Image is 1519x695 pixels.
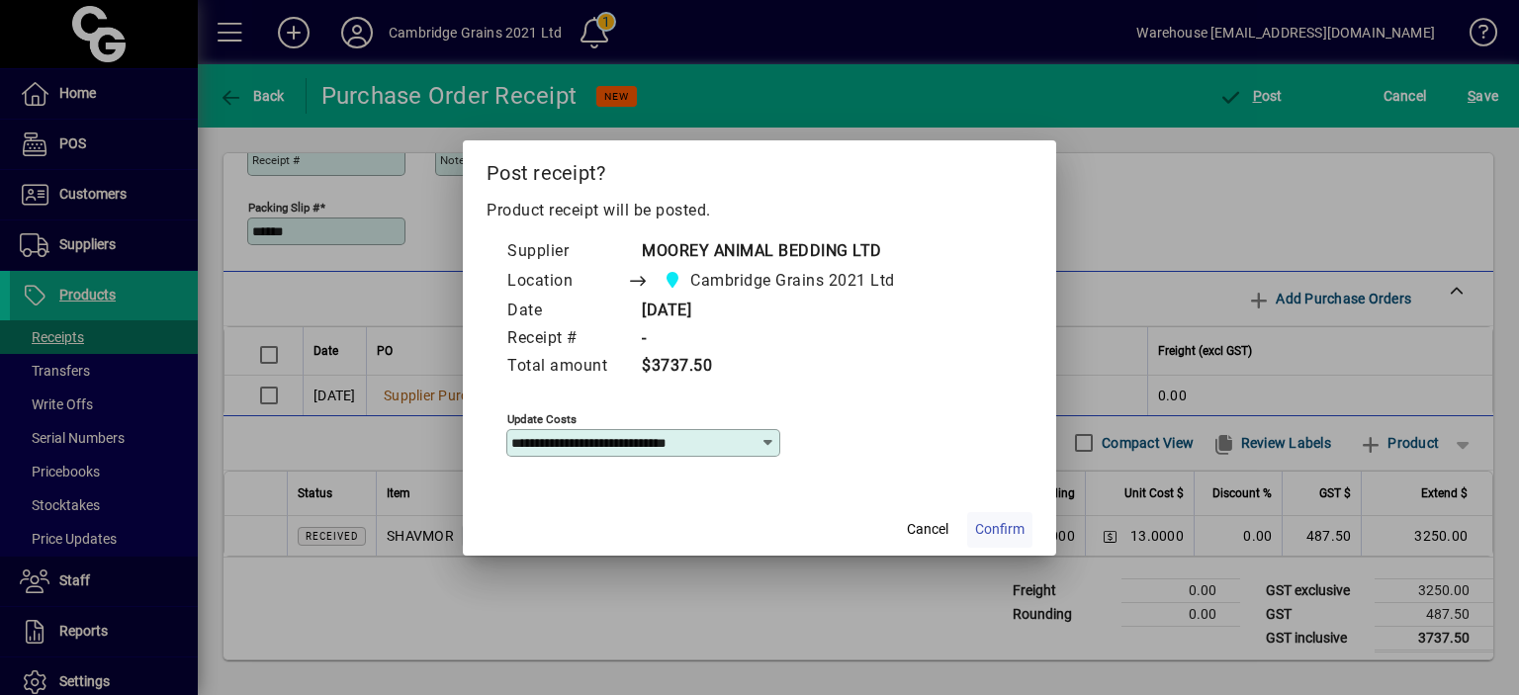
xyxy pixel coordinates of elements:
span: Cambridge Grains 2021 Ltd [658,267,903,295]
td: MOOREY ANIMAL BEDDING LTD [627,238,933,266]
td: $3737.50 [627,353,933,381]
button: Confirm [967,512,1032,548]
td: Date [506,298,627,325]
td: Location [506,266,627,298]
span: Cambridge Grains 2021 Ltd [690,269,895,293]
mat-label: Update costs [507,411,577,425]
p: Product receipt will be posted. [487,199,1032,222]
td: - [627,325,933,353]
span: Cancel [907,519,948,540]
button: Cancel [896,512,959,548]
td: [DATE] [627,298,933,325]
td: Total amount [506,353,627,381]
span: Confirm [975,519,1025,540]
td: Supplier [506,238,627,266]
h2: Post receipt? [463,140,1056,198]
td: Receipt # [506,325,627,353]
